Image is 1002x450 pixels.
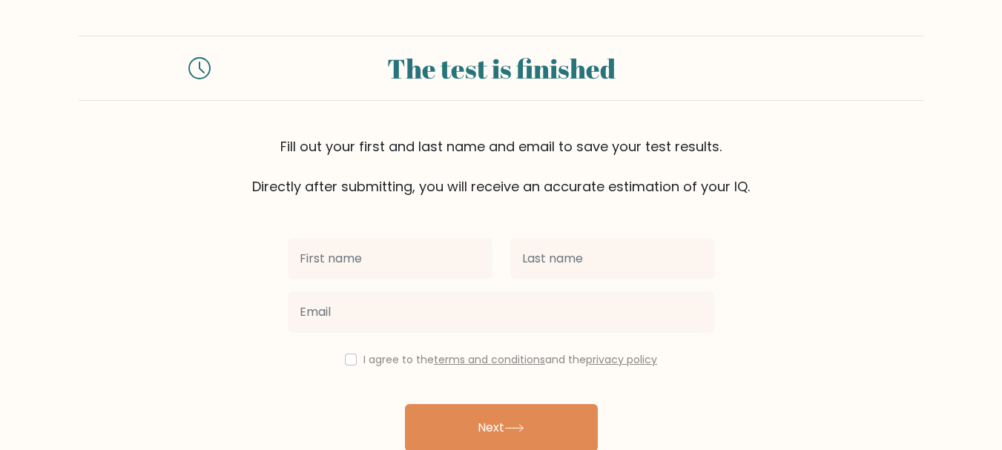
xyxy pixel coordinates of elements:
a: privacy policy [586,352,657,367]
div: The test is finished [228,48,774,88]
label: I agree to the and the [363,352,657,367]
input: First name [288,238,492,279]
div: Fill out your first and last name and email to save your test results. Directly after submitting,... [79,136,924,196]
input: Last name [510,238,715,279]
a: terms and conditions [434,352,545,367]
input: Email [288,291,715,333]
